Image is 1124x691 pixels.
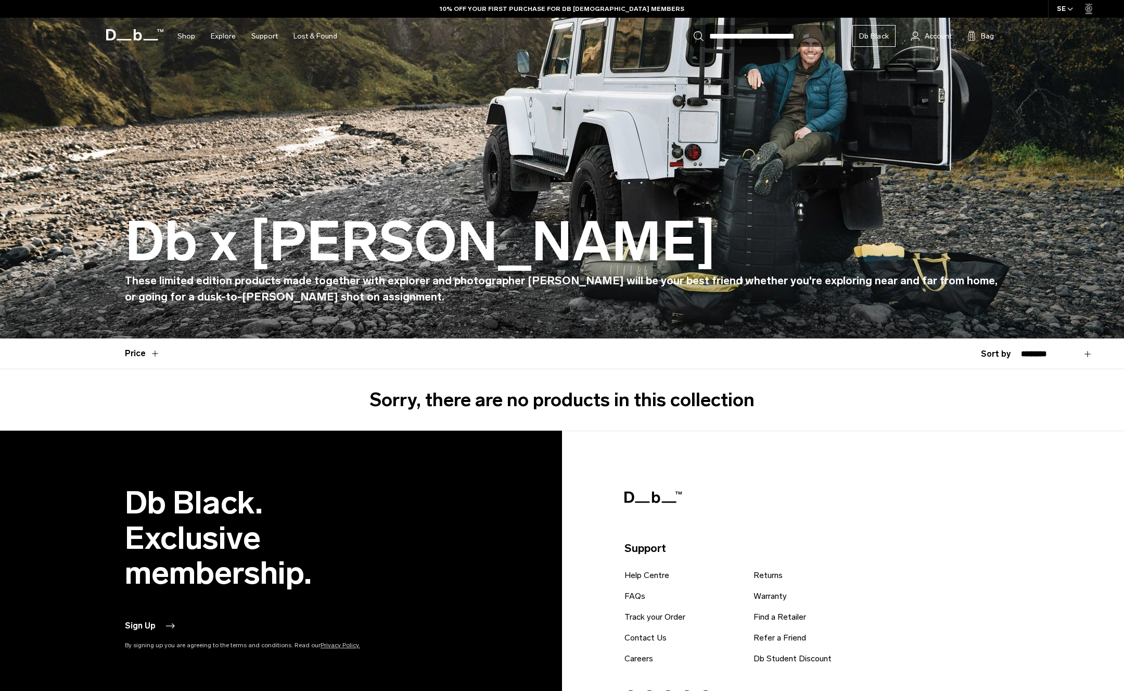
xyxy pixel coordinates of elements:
a: Shop [177,18,195,55]
a: Db Black [852,25,896,47]
a: Returns [753,569,783,582]
button: Bag [967,30,994,42]
a: Explore [211,18,236,55]
span: Bag [981,31,994,42]
nav: Main Navigation [170,18,345,55]
a: 10% OFF YOUR FIRST PURCHASE FOR DB [DEMOGRAPHIC_DATA] MEMBERS [440,4,684,14]
a: Privacy Policy. [321,642,360,649]
h4: These limited edition products made together with explorer and photographer [PERSON_NAME] will be... [125,272,999,305]
h1: Db x [PERSON_NAME] [125,212,716,272]
a: Account [911,30,952,42]
a: Find a Retailer [753,611,806,623]
p: By signing up you are agreeing to the terms and conditions. Read our [125,640,406,650]
a: Refer a Friend [753,632,806,644]
a: FAQs [624,590,645,602]
button: Toggle Price [125,338,160,369]
a: Lost & Found [293,18,337,55]
a: Help Centre [624,569,669,582]
a: Support [251,18,278,55]
a: Track your Order [624,611,685,623]
a: Contact Us [624,632,667,644]
span: Account [925,31,952,42]
button: Sign Up [125,620,176,632]
h2: Db Black. Exclusive membership. [125,485,406,590]
a: Careers [624,652,653,665]
a: Warranty [753,590,787,602]
a: Db Student Discount [753,652,832,665]
p: Support [624,540,989,557]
